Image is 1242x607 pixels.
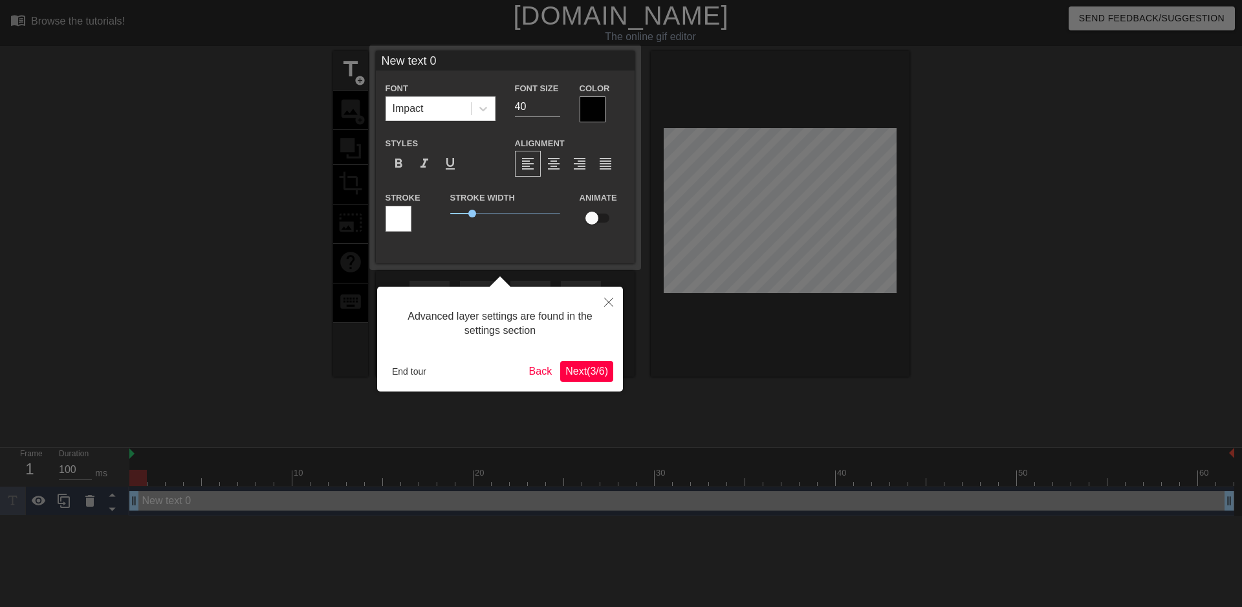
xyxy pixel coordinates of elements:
button: End tour [387,362,431,381]
button: Back [524,361,558,382]
div: Advanced layer settings are found in the settings section [387,296,613,351]
button: Next [560,361,613,382]
span: Next ( 3 / 6 ) [565,366,608,377]
button: Close [594,287,623,316]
